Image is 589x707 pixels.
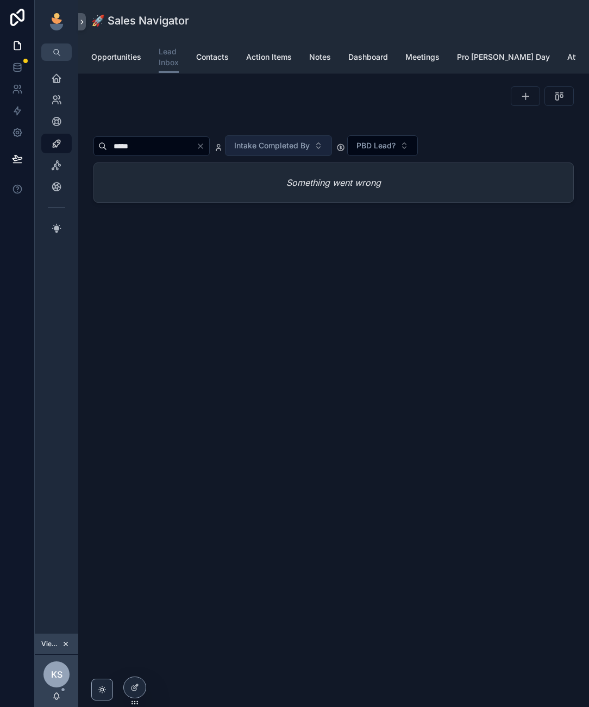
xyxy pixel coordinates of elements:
span: Contacts [196,52,229,62]
a: Dashboard [348,47,388,69]
a: Opportunities [91,47,141,69]
span: Viewing as [PERSON_NAME] [41,640,60,648]
div: scrollable content [35,61,78,252]
a: Contacts [196,47,229,69]
a: Notes [309,47,331,69]
em: Something went wrong [286,176,381,189]
span: Action Items [246,52,292,62]
span: Dashboard [348,52,388,62]
a: Pro [PERSON_NAME] Day [457,47,550,69]
button: Select Button [347,135,418,156]
button: Select Button [225,135,332,156]
span: Meetings [405,52,440,62]
a: Lead Inbox [159,42,179,73]
span: KS [51,668,62,681]
span: Notes [309,52,331,62]
span: Pro [PERSON_NAME] Day [457,52,550,62]
span: Lead Inbox [159,46,179,68]
span: Intake Completed By [234,140,310,151]
img: App logo [48,13,65,30]
span: Opportunities [91,52,141,62]
span: PBD Lead? [356,140,396,151]
button: Clear [196,142,209,151]
a: Meetings [405,47,440,69]
h1: 🚀 Sales Navigator [91,13,189,28]
a: Action Items [246,47,292,69]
